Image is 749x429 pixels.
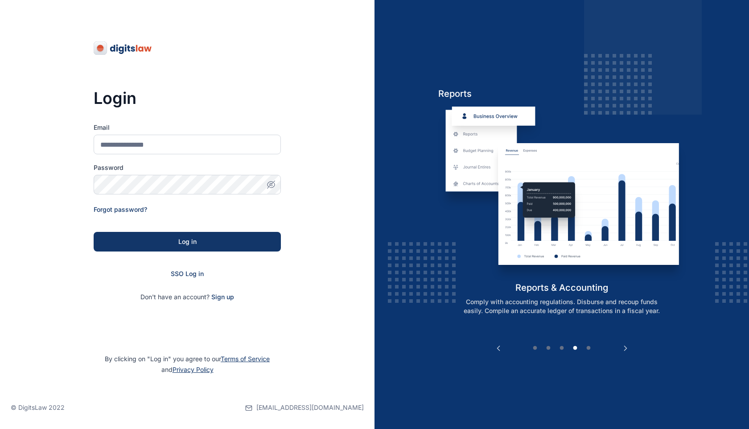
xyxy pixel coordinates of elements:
span: [EMAIL_ADDRESS][DOMAIN_NAME] [256,403,364,412]
span: and [161,366,214,373]
button: 2 [544,344,553,353]
button: 1 [531,344,539,353]
h5: reports & accounting [438,281,686,294]
a: [EMAIL_ADDRESS][DOMAIN_NAME] [245,386,364,429]
p: By clicking on "Log in" you agree to our [11,354,364,375]
button: 5 [584,344,593,353]
a: Forgot password? [94,206,147,213]
a: SSO Log in [171,270,204,277]
img: reports-and-accounting [438,107,686,281]
p: © DigitsLaw 2022 [11,403,65,412]
div: Log in [108,237,267,246]
button: 4 [571,344,580,353]
button: Previous [494,344,503,353]
p: Don't have an account? [94,293,281,301]
a: Sign up [211,293,234,301]
button: Log in [94,232,281,252]
h5: Reports [438,87,686,100]
a: Terms of Service [221,355,270,363]
h3: Login [94,89,281,107]
p: Comply with accounting regulations. Disburse and recoup funds easily. Compile an accurate ledger ... [448,297,676,315]
a: Privacy Policy [173,366,214,373]
img: digitslaw-logo [94,41,152,55]
button: 3 [557,344,566,353]
label: Email [94,123,281,132]
label: Password [94,163,281,172]
button: Next [621,344,630,353]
